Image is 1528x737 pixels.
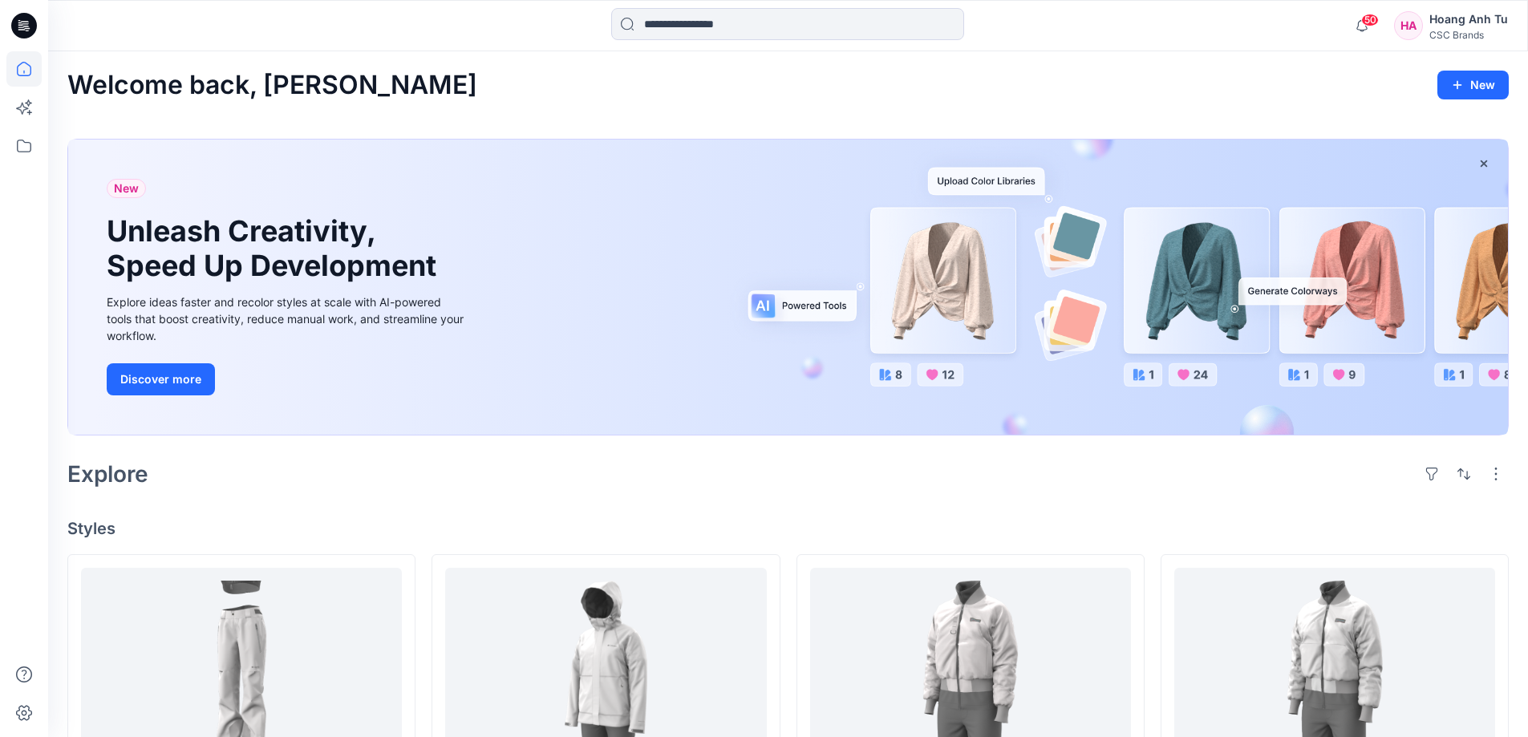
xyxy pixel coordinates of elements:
[1361,14,1379,26] span: 50
[114,179,139,198] span: New
[107,294,468,344] div: Explore ideas faster and recolor styles at scale with AI-powered tools that boost creativity, red...
[107,363,215,395] button: Discover more
[67,71,477,100] h2: Welcome back, [PERSON_NAME]
[107,214,444,283] h1: Unleash Creativity, Speed Up Development
[1394,11,1423,40] div: HA
[107,363,468,395] a: Discover more
[1437,71,1509,99] button: New
[67,519,1509,538] h4: Styles
[1429,29,1508,41] div: CSC Brands
[1429,10,1508,29] div: Hoang Anh Tu
[67,461,148,487] h2: Explore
